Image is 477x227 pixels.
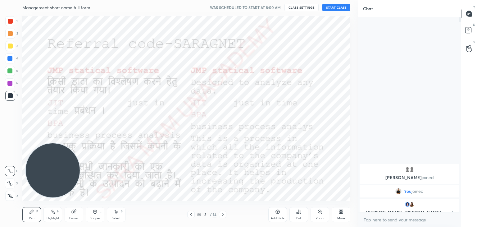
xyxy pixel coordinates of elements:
span: You [404,189,411,194]
img: ac1245674e8d465aac1aa0ff8abd4772.jpg [395,188,402,194]
div: Add Slide [271,217,284,220]
span: joined [422,174,434,180]
span: joined [441,209,453,215]
div: 7 [5,91,18,101]
img: default.png [404,166,411,173]
div: 3 [202,213,208,216]
img: default.png [409,166,415,173]
div: H [57,210,59,213]
img: 373c2854089344ae863001a365ac917d.jpg [409,201,415,207]
div: Poll [296,217,301,220]
p: D [473,22,475,27]
div: Shapes [90,217,100,220]
p: T [473,5,475,10]
div: grid [358,163,461,212]
img: 72393776_AD72BC16-606C-4BE7-99AD-CE215993D825.png [404,201,411,207]
div: 4 [5,53,18,63]
div: Zoom [316,217,324,220]
div: 14 [213,212,216,217]
div: More [337,217,345,220]
div: 6 [5,78,18,88]
div: C [5,166,18,176]
span: joined [411,189,424,194]
p: G [473,40,475,44]
div: 3 [5,41,18,51]
div: 2 [5,29,18,39]
div: P [36,210,38,213]
div: Pen [29,217,34,220]
button: START CLASS [322,4,350,11]
button: CLASS SETTINGS [284,4,319,11]
div: Eraser [69,217,79,220]
div: / [210,213,211,216]
div: L [100,210,102,213]
p: Chat [358,0,378,17]
p: [PERSON_NAME], [PERSON_NAME] [363,210,456,215]
div: Select [112,217,121,220]
h5: WAS SCHEDULED TO START AT 8:00 AM [210,5,281,10]
div: Z [5,191,18,201]
div: 5 [5,66,18,76]
p: [PERSON_NAME] [363,175,456,180]
div: 1 [5,16,18,26]
h4: Management short name full form [22,5,90,11]
div: Highlight [47,217,59,220]
div: S [121,210,123,213]
div: X [5,178,18,188]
